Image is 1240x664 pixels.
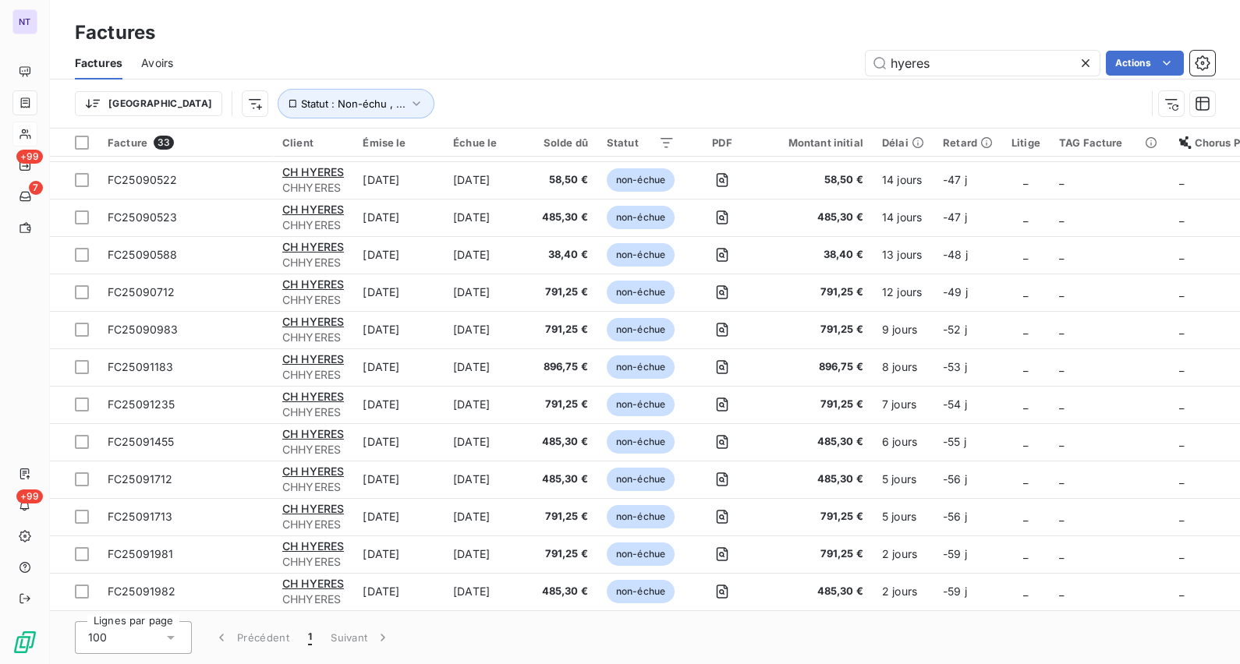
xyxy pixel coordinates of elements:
td: 14 jours [873,199,934,236]
div: PDF [693,136,750,149]
span: non-échue [607,318,675,341]
span: 791,25 € [534,322,588,337]
span: CHHYERES [282,255,344,270]
span: 485,30 € [534,472,588,487]
td: [DATE] [444,161,525,199]
span: FC25091981 [108,547,174,560]
span: CHHYERES [282,479,344,495]
span: _ [1059,173,1064,186]
span: FC25090588 [108,248,178,261]
span: _ [1023,472,1028,486]
td: [DATE] [353,498,444,535]
td: 2 jours [873,573,934,610]
span: _ [1023,173,1028,186]
span: _ [1059,472,1064,486]
div: TAG Facture [1059,136,1160,149]
span: _ [1179,173,1184,186]
div: Litige [1011,136,1040,149]
span: -54 j [943,397,967,411]
span: FC25091235 [108,397,175,411]
span: _ [1179,547,1184,560]
span: 485,30 € [770,472,863,487]
div: Délai [882,136,924,149]
td: 5 jours [873,461,934,498]
span: Statut : Non-échu , ... [301,97,406,110]
span: _ [1023,210,1028,224]
td: [DATE] [444,461,525,498]
td: [DATE] [353,573,444,610]
span: _ [1059,210,1064,224]
span: 38,40 € [770,247,863,263]
span: +99 [16,489,43,503]
span: CH HYERES [282,390,344,403]
button: 1 [299,621,321,654]
span: CHHYERES [282,180,344,196]
span: _ [1059,248,1064,261]
span: CHHYERES [282,367,344,383]
span: FC25090983 [108,323,179,336]
span: _ [1023,397,1028,411]
span: 58,50 € [534,172,588,188]
span: _ [1023,435,1028,448]
td: [DATE] [353,199,444,236]
span: CHHYERES [282,592,344,607]
img: Logo LeanPay [12,630,37,655]
span: CH HYERES [282,352,344,366]
span: _ [1179,360,1184,373]
span: non-échue [607,430,675,454]
span: -47 j [943,210,967,224]
td: [DATE] [444,386,525,423]
span: -47 j [943,173,967,186]
td: [DATE] [444,498,525,535]
span: CH HYERES [282,315,344,328]
span: Factures [75,55,122,71]
h3: Factures [75,19,155,47]
span: -59 j [943,585,967,598]
span: CHHYERES [282,442,344,457]
td: [DATE] [353,161,444,199]
td: [DATE] [353,423,444,461]
span: non-échue [607,505,675,528]
td: [DATE] [353,461,444,498]
div: Client [282,136,344,149]
span: _ [1023,547,1028,560]
td: 8 jours [873,348,934,386]
td: [DATE] [353,274,444,311]
span: 485,30 € [534,584,588,599]
span: 485,30 € [770,210,863,225]
span: 485,30 € [770,434,863,450]
span: CHHYERES [282,330,344,345]
span: CH HYERES [282,577,344,590]
span: non-échue [607,206,675,229]
button: Suivant [321,621,400,654]
button: Statut : Non-échu , ... [278,89,434,118]
div: Émise le [363,136,434,149]
span: -49 j [943,285,968,298]
span: 485,30 € [534,210,588,225]
span: CH HYERES [282,277,344,291]
span: FC25091455 [108,435,175,448]
span: CHHYERES [282,217,344,233]
div: NT [12,9,37,34]
td: [DATE] [353,535,444,573]
span: 791,25 € [534,509,588,524]
span: -55 j [943,435,966,448]
span: _ [1059,585,1064,598]
span: _ [1179,323,1184,336]
div: Échue le [453,136,515,149]
span: non-échue [607,243,675,267]
td: [DATE] [353,236,444,274]
button: Précédent [204,621,299,654]
td: 5 jours [873,498,934,535]
span: CH HYERES [282,539,344,553]
span: -48 j [943,248,968,261]
td: [DATE] [444,573,525,610]
span: CHHYERES [282,554,344,570]
span: FC25091982 [108,585,176,598]
td: 2 jours [873,535,934,573]
td: [DATE] [444,535,525,573]
td: [DATE] [353,348,444,386]
span: _ [1023,248,1028,261]
span: 7 [29,181,43,195]
td: 7 jours [873,386,934,423]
